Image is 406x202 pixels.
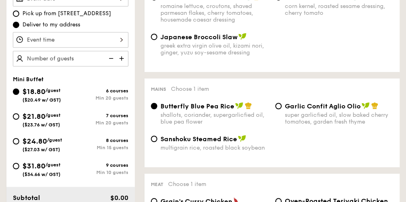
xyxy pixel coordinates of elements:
div: 8 courses [71,138,128,143]
span: Choose 1 item [168,181,206,188]
span: $18.80 [22,87,45,96]
span: ($34.66 w/ GST) [22,172,61,177]
span: Sanshoku Steamed Rice [160,135,237,143]
div: super garlicfied oil, slow baked cherry tomatoes, garden fresh thyme [285,112,393,125]
div: shallots, coriander, supergarlicfied oil, blue pea flower [160,112,269,125]
span: Meat [151,182,163,187]
input: $21.80/guest($23.76 w/ GST)7 coursesMin 20 guests [13,113,19,120]
div: Min 20 guests [71,120,128,126]
input: Number of guests [13,51,128,66]
img: icon-chef-hat.a58ddaea.svg [245,102,252,109]
span: Subtotal [13,194,40,202]
div: greek extra virgin olive oil, kizami nori, ginger, yuzu soy-sesame dressing [160,42,269,56]
span: Garlic Confit Aglio Olio [285,102,361,110]
input: $24.80/guest($27.03 w/ GST)8 coursesMin 15 guests [13,138,19,144]
div: 9 courses [71,162,128,168]
img: icon-reduce.1d2dbef1.svg [104,51,116,66]
input: Deliver to my address [13,22,19,28]
img: icon-chef-hat.a58ddaea.svg [371,102,378,109]
img: icon-vegan.f8ff3823.svg [238,135,246,142]
span: ($23.76 w/ GST) [22,122,60,128]
span: /guest [45,88,61,93]
div: 7 courses [71,113,128,118]
span: $24.80 [22,137,47,146]
div: 6 courses [71,88,128,94]
span: Mains [151,86,166,92]
span: /guest [47,137,62,143]
span: Japanese Broccoli Slaw [160,33,238,41]
span: $31.80 [22,162,45,170]
span: Butterfly Blue Pea Rice [160,102,234,110]
img: icon-vegan.f8ff3823.svg [235,102,243,109]
img: icon-vegan.f8ff3823.svg [238,33,246,40]
div: Min 10 guests [71,170,128,175]
div: corn kernel, roasted sesame dressing, cherry tomato [285,3,393,16]
span: ($20.49 w/ GST) [22,97,61,103]
img: icon-add.58712e84.svg [116,51,128,66]
div: romaine lettuce, croutons, shaved parmesan flakes, cherry tomatoes, housemade caesar dressing [160,3,269,23]
input: Garlic Confit Aglio Oliosuper garlicfied oil, slow baked cherry tomatoes, garden fresh thyme [275,103,282,109]
input: $31.80/guest($34.66 w/ GST)9 coursesMin 10 guests [13,163,19,169]
span: Mini Buffet [13,76,44,83]
span: ($27.03 w/ GST) [22,147,60,152]
span: /guest [45,112,61,118]
div: multigrain rice, roasted black soybean [160,144,269,151]
input: Event time [13,32,128,48]
div: Min 15 guests [71,145,128,150]
input: $18.80/guest($20.49 w/ GST)6 coursesMin 20 guests [13,88,19,95]
input: Butterfly Blue Pea Riceshallots, coriander, supergarlicfied oil, blue pea flower [151,103,157,109]
span: Choose 1 item [171,86,209,92]
span: /guest [45,162,61,168]
div: Min 20 guests [71,95,128,101]
span: $0.00 [110,194,128,202]
img: icon-vegan.f8ff3823.svg [361,102,369,109]
input: Sanshoku Steamed Ricemultigrain rice, roasted black soybean [151,136,157,142]
span: Pick up from [STREET_ADDRESS] [22,10,111,18]
input: Japanese Broccoli Slawgreek extra virgin olive oil, kizami nori, ginger, yuzu soy-sesame dressing [151,34,157,40]
input: Pick up from [STREET_ADDRESS] [13,10,19,17]
span: Deliver to my address [22,21,80,29]
span: $21.80 [22,112,45,121]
